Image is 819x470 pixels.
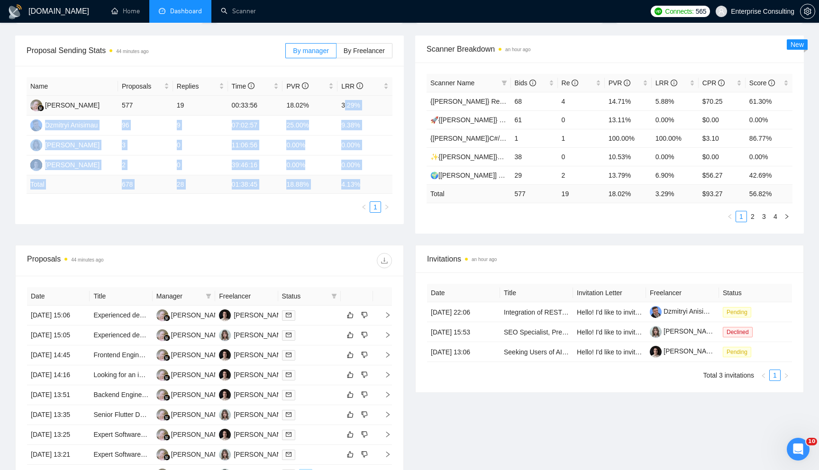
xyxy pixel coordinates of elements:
a: Declined [723,328,756,335]
img: RH [156,329,168,341]
img: RH [156,369,168,381]
button: like [345,409,356,420]
p: Hi [PERSON_NAME][EMAIL_ADDRESS][DOMAIN_NAME] 👋 [19,67,171,116]
span: dislike [361,351,368,359]
img: upwork-logo.png [655,8,662,15]
a: IS[PERSON_NAME] [219,390,288,398]
span: Search for help [19,193,77,203]
td: 14.71% [605,92,652,110]
a: Integration of REST APIs and Scripts into a Secure NodeJS OSINT Application [504,308,735,316]
a: [PERSON_NAME] [650,347,718,355]
img: Profile image for Nazar [137,15,156,34]
span: LRR [341,82,363,90]
button: dislike [359,349,370,361]
li: 1 [736,211,747,222]
td: 0.00% [337,136,392,155]
td: 29 [511,166,558,184]
span: dashboard [159,8,165,14]
td: 0.00% [282,136,337,155]
span: info-circle [768,80,775,86]
button: Search for help [14,189,176,208]
a: 1 [736,211,746,222]
span: Bids [515,79,536,87]
td: 86.77% [746,129,792,147]
img: EB [30,139,42,151]
th: Proposals [118,77,173,96]
td: 3.29% [337,96,392,116]
a: searchScanner [221,7,256,15]
img: logo [19,18,34,33]
span: like [347,311,354,319]
span: Pending [723,307,751,317]
td: 5.88% [652,92,699,110]
img: gigradar-bm.png [164,414,170,421]
span: Pending [723,347,751,357]
td: 42.69% [746,166,792,184]
span: like [347,411,354,418]
img: RH [156,449,168,461]
a: [PERSON_NAME] [650,327,718,335]
span: filter [500,76,509,90]
div: [PERSON_NAME] [234,350,288,360]
span: download [377,257,391,264]
span: like [347,331,354,339]
td: 2 [558,166,605,184]
td: 13.79% [605,166,652,184]
img: gigradar-bm.png [164,315,170,321]
li: 3 [758,211,770,222]
span: filter [501,80,507,86]
li: 4 [770,211,781,222]
div: Send us a message [19,152,158,162]
img: RH [156,349,168,361]
td: 0.00% [746,110,792,129]
span: filter [329,289,339,303]
img: EB [219,409,231,421]
a: ✨{[PERSON_NAME]}Blockchain WW [430,153,544,161]
a: Expert Software Developer Needed: React, Python, and AI [93,451,265,458]
a: Pending [723,348,755,355]
p: How can we help? [19,116,171,132]
div: ✅ How To: Connect your agency to [DOMAIN_NAME] [19,215,159,235]
span: right [784,214,790,219]
td: 9 [173,116,228,136]
div: [PERSON_NAME] [171,389,226,400]
img: IS [219,389,231,401]
span: like [347,451,354,458]
a: Pending [723,308,755,316]
span: mail [286,412,291,417]
img: gigradar-bm.png [164,354,170,361]
a: 2 [747,211,758,222]
span: Re [562,79,579,87]
div: [PERSON_NAME] [45,160,100,170]
td: 3 [118,136,173,155]
td: 1 [511,129,558,147]
button: dislike [359,309,370,321]
time: 44 minutes ago [116,49,148,54]
td: 19 [558,184,605,203]
td: 11:06:56 [228,136,283,155]
img: gigradar-bm.png [164,374,170,381]
a: RH[PERSON_NAME] [156,311,226,318]
img: EB [219,329,231,341]
button: dislike [359,389,370,400]
button: download [377,253,392,268]
a: 1 [370,202,381,212]
td: $0.00 [699,147,746,166]
td: $3.10 [699,129,746,147]
td: $70.25 [699,92,746,110]
img: c18tcE-_HrlBU5SS5-hAweVwzJyH-iadYthPq8d1diENIgCMiuqYrVMxK7n8U6V-Dr [650,326,662,338]
iframe: Intercom live chat [787,438,810,461]
div: Close [163,15,180,32]
button: dislike [359,329,370,341]
td: 4 [558,92,605,110]
img: Profile image for Oleksandr [101,15,120,34]
a: RH[PERSON_NAME] [30,101,100,108]
td: 100.00% [605,129,652,147]
span: 565 [696,6,706,17]
td: 6.90% [652,166,699,184]
td: 61 [511,110,558,129]
div: 🔠 GigRadar Search Syntax: Query Operators for Optimized Job Searches [14,239,176,266]
div: 👑 Laziza AI - Job Pre-Qualification [19,270,159,280]
span: mail [286,432,291,437]
td: 0.00% [652,110,699,129]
